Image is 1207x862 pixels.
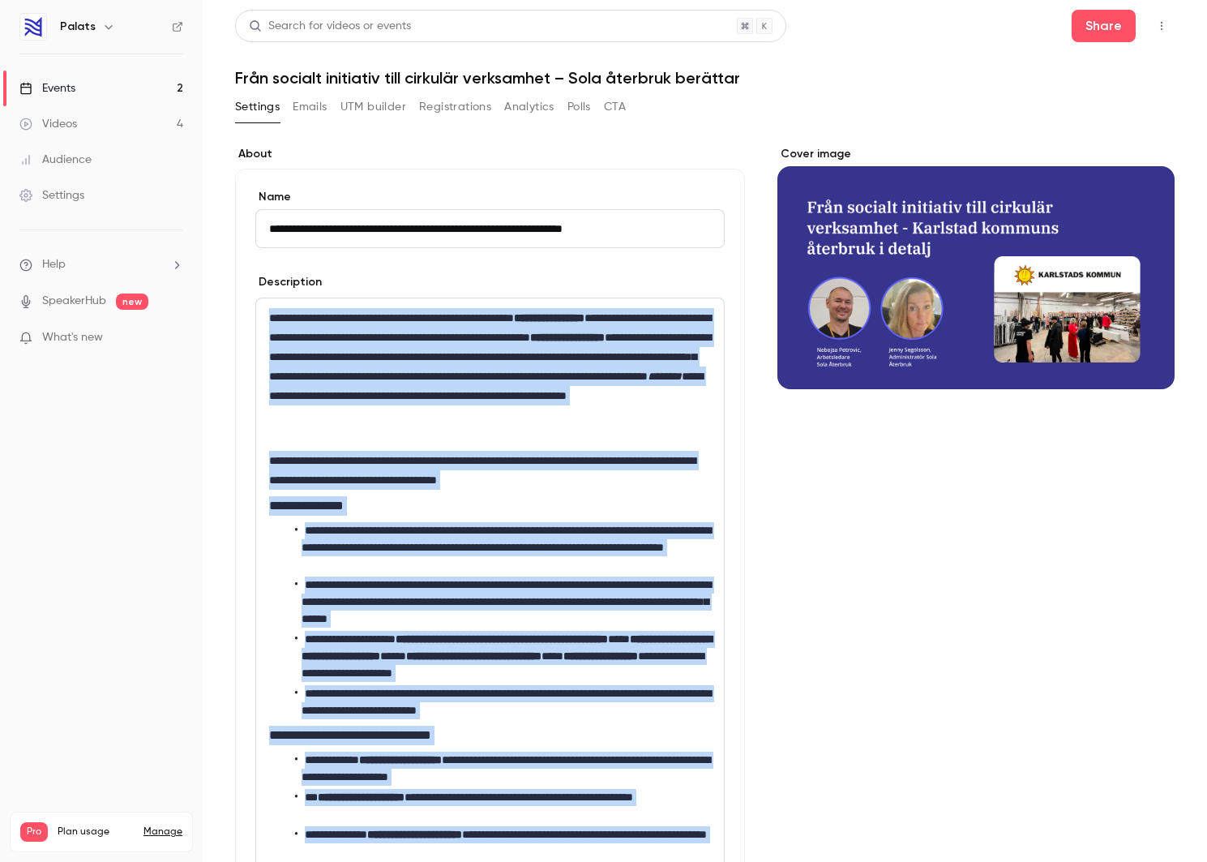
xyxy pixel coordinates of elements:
[164,331,183,345] iframe: Noticeable Trigger
[249,18,411,35] div: Search for videos or events
[19,256,183,273] li: help-dropdown-opener
[19,152,92,168] div: Audience
[19,187,84,204] div: Settings
[20,822,48,842] span: Pro
[604,94,626,120] button: CTA
[235,68,1175,88] h1: Från socialt initiativ till cirkulär verksamhet – Sola återbruk berättar
[19,80,75,96] div: Events
[340,94,406,120] button: UTM builder
[777,146,1175,162] label: Cover image
[777,146,1175,389] section: Cover image
[235,94,280,120] button: Settings
[235,146,745,162] label: About
[1072,10,1136,42] button: Share
[116,294,148,310] span: new
[293,94,327,120] button: Emails
[60,19,96,35] h6: Palats
[42,329,103,346] span: What's new
[19,116,77,132] div: Videos
[20,14,46,40] img: Palats
[42,256,66,273] span: Help
[419,94,491,120] button: Registrations
[567,94,591,120] button: Polls
[504,94,554,120] button: Analytics
[143,826,182,838] a: Manage
[255,274,322,290] label: Description
[42,293,106,310] a: SpeakerHub
[58,826,134,838] span: Plan usage
[255,189,725,205] label: Name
